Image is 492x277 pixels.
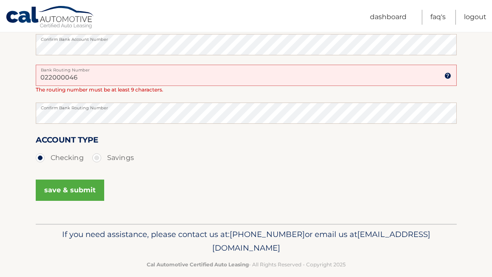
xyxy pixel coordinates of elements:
[36,103,457,109] label: Confirm Bank Routing Number
[36,65,457,86] input: Bank Routing Number
[444,72,451,79] img: tooltip.svg
[370,10,407,25] a: Dashboard
[41,260,451,269] p: - All Rights Reserved - Copyright 2025
[36,34,457,41] label: Confirm Bank Account Number
[212,229,430,253] span: [EMAIL_ADDRESS][DOMAIN_NAME]
[41,228,451,255] p: If you need assistance, please contact us at: or email us at
[6,6,95,30] a: Cal Automotive
[147,261,249,268] strong: Cal Automotive Certified Auto Leasing
[430,10,446,25] a: FAQ's
[36,86,163,93] span: The routing number must be at least 9 characters.
[230,229,305,239] span: [PHONE_NUMBER]
[92,149,134,166] label: Savings
[36,180,104,201] button: save & submit
[36,65,457,71] label: Bank Routing Number
[36,149,84,166] label: Checking
[464,10,486,25] a: Logout
[36,134,98,149] label: Account Type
